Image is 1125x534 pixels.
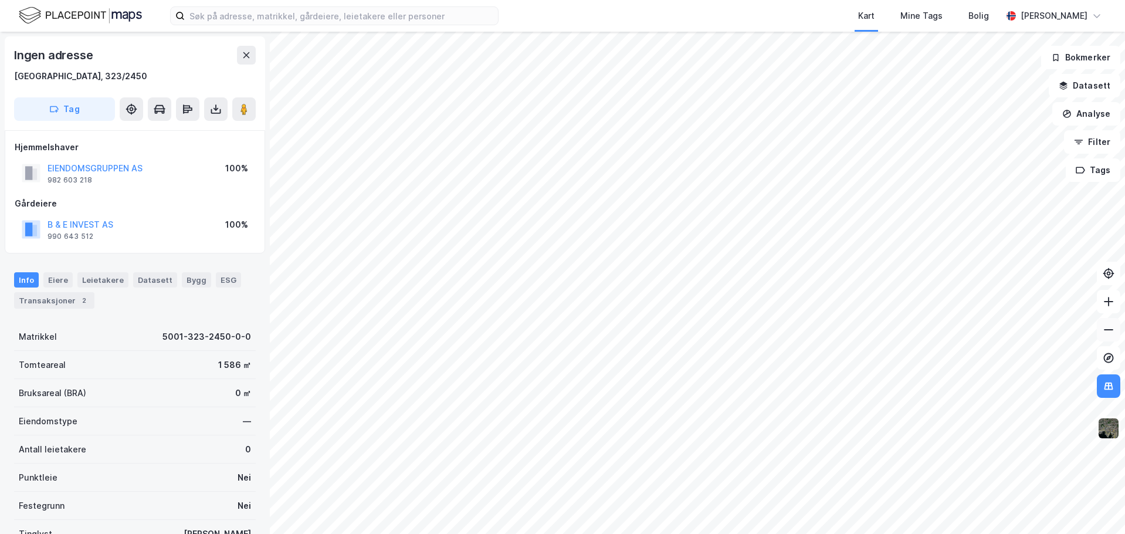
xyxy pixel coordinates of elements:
[225,218,248,232] div: 100%
[19,386,86,400] div: Bruksareal (BRA)
[1041,46,1120,69] button: Bokmerker
[43,272,73,288] div: Eiere
[968,9,989,23] div: Bolig
[14,69,147,83] div: [GEOGRAPHIC_DATA], 323/2450
[19,5,142,26] img: logo.f888ab2527a4732fd821a326f86c7f29.svg
[19,471,57,485] div: Punktleie
[243,414,251,428] div: —
[19,442,86,457] div: Antall leietakere
[19,414,77,428] div: Eiendomstype
[182,272,211,288] div: Bygg
[19,499,65,513] div: Festegrunn
[15,140,255,154] div: Hjemmelshaver
[238,471,251,485] div: Nei
[78,295,90,306] div: 2
[19,330,57,344] div: Matrikkel
[1064,130,1120,154] button: Filter
[1021,9,1087,23] div: [PERSON_NAME]
[1052,102,1120,126] button: Analyse
[225,161,248,175] div: 100%
[14,46,95,65] div: Ingen adresse
[14,292,94,309] div: Transaksjoner
[14,272,39,288] div: Info
[1066,478,1125,534] iframe: Chat Widget
[185,7,498,25] input: Søk på adresse, matrikkel, gårdeiere, leietakere eller personer
[162,330,251,344] div: 5001-323-2450-0-0
[48,232,93,241] div: 990 643 512
[1049,74,1120,97] button: Datasett
[77,272,128,288] div: Leietakere
[14,97,115,121] button: Tag
[48,175,92,185] div: 982 603 218
[858,9,875,23] div: Kart
[218,358,251,372] div: 1 586 ㎡
[235,386,251,400] div: 0 ㎡
[900,9,943,23] div: Mine Tags
[133,272,177,288] div: Datasett
[1066,158,1120,182] button: Tags
[1097,417,1120,440] img: 9k=
[15,197,255,211] div: Gårdeiere
[216,272,241,288] div: ESG
[245,442,251,457] div: 0
[238,499,251,513] div: Nei
[19,358,66,372] div: Tomteareal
